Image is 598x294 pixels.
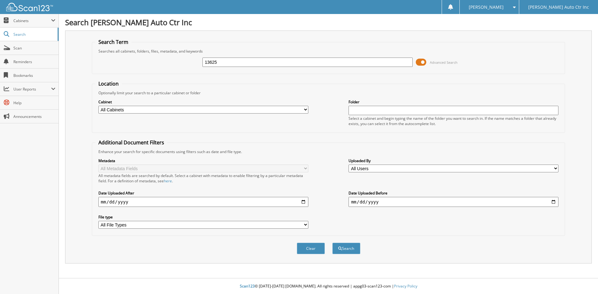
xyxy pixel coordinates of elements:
[349,158,558,163] label: Uploaded By
[13,73,55,78] span: Bookmarks
[13,18,51,23] span: Cabinets
[349,116,558,126] div: Select a cabinet and begin typing the name of the folder you want to search in. If the name match...
[567,264,598,294] iframe: Chat Widget
[95,80,122,87] legend: Location
[98,190,308,196] label: Date Uploaded After
[13,86,51,92] span: User Reports
[13,100,55,105] span: Help
[59,279,598,294] div: © [DATE]-[DATE] [DOMAIN_NAME]. All rights reserved | appg03-scan123-com |
[332,243,360,254] button: Search
[13,32,55,37] span: Search
[98,197,308,207] input: start
[349,99,558,105] label: Folder
[13,45,55,51] span: Scan
[95,90,562,96] div: Optionally limit your search to a particular cabinet or folder
[394,283,417,289] a: Privacy Policy
[95,49,562,54] div: Searches all cabinets, folders, files, metadata, and keywords
[528,5,589,9] span: [PERSON_NAME] Auto Ctr Inc
[98,99,308,105] label: Cabinet
[164,178,172,184] a: here
[95,149,562,154] div: Enhance your search for specific documents using filters such as date and file type.
[65,17,592,27] h1: Search [PERSON_NAME] Auto Ctr Inc
[349,197,558,207] input: end
[98,214,308,220] label: File type
[430,60,458,65] span: Advanced Search
[349,190,558,196] label: Date Uploaded Before
[297,243,325,254] button: Clear
[6,3,53,11] img: scan123-logo-white.svg
[469,5,504,9] span: [PERSON_NAME]
[98,158,308,163] label: Metadata
[95,139,167,146] legend: Additional Document Filters
[240,283,255,289] span: Scan123
[13,114,55,119] span: Announcements
[13,59,55,64] span: Reminders
[98,173,308,184] div: All metadata fields are searched by default. Select a cabinet with metadata to enable filtering b...
[95,39,131,45] legend: Search Term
